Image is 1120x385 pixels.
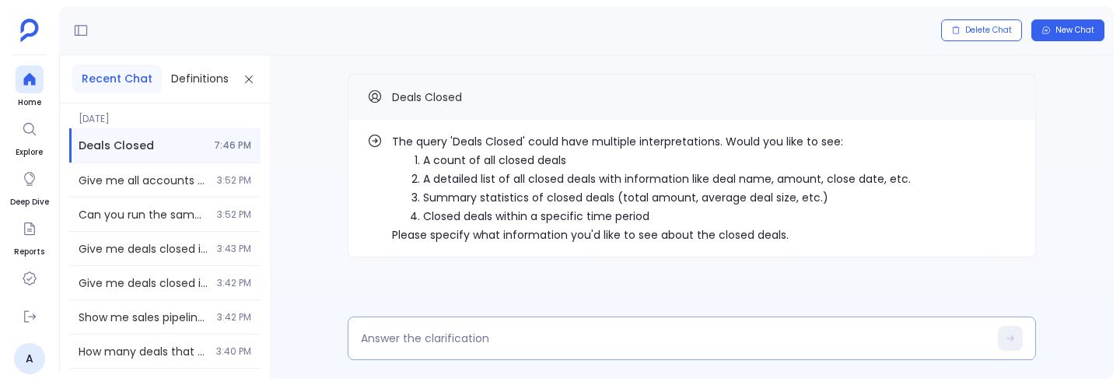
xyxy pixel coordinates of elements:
[1031,19,1104,41] button: New Chat
[16,146,44,159] span: Explore
[392,226,911,244] p: Please specify what information you'd like to see about the closed deals.
[69,103,261,125] span: [DATE]
[423,151,911,170] li: A count of all closed deals
[217,243,251,255] span: 3:43 PM
[16,65,44,109] a: Home
[216,345,251,358] span: 3:40 PM
[14,215,44,258] a: Reports
[79,138,205,153] span: Deals Closed
[79,310,208,325] span: Show me sales pipeline analysis for last 2 years
[217,174,251,187] span: 3:52 PM
[217,311,251,324] span: 3:42 PM
[10,296,48,308] span: Requests
[20,19,39,42] img: petavue logo
[16,96,44,109] span: Home
[965,25,1012,36] span: Delete Chat
[392,89,462,105] span: Deals Closed
[79,275,208,291] span: Give me deals closed in 2039
[214,139,251,152] span: 7:46 PM
[72,65,162,93] button: Recent Chat
[1055,25,1094,36] span: New Chat
[79,344,207,359] span: How many deals that were closed in the last 3 years have stopped used the service
[162,65,238,93] button: Definitions
[423,188,911,207] li: Summary statistics of closed deals (total amount, average deal size, etc.)
[423,207,911,226] li: Closed deals within a specific time period
[14,246,44,258] span: Reports
[79,173,208,188] span: Give me all accounts with ARR greater than 100k
[217,208,251,221] span: 3:52 PM
[79,241,208,257] span: Give me deals closed in 2015
[10,196,49,208] span: Deep Dive
[10,165,49,208] a: Deep Dive
[392,132,911,151] p: The query 'Deals Closed' could have multiple interpretations. Would you like to see:
[217,277,251,289] span: 3:42 PM
[10,264,48,308] a: Requests
[941,19,1022,41] button: Delete Chat
[423,170,911,188] li: A detailed list of all closed deals with information like deal name, amount, close date, etc.
[14,343,45,374] a: A
[79,207,208,222] span: Can you run the same analysis for last 1 year?
[16,115,44,159] a: Explore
